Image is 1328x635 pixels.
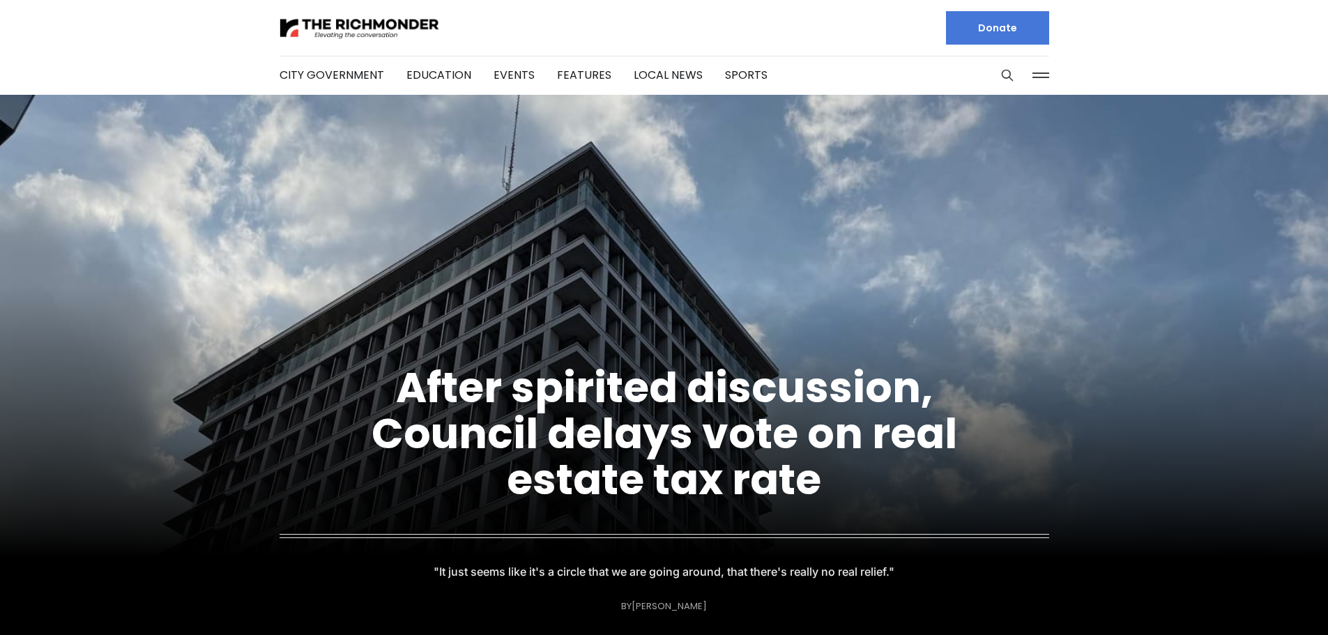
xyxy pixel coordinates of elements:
div: By [621,601,707,611]
a: City Government [280,67,384,83]
a: Events [494,67,535,83]
a: Features [557,67,611,83]
a: Education [406,67,471,83]
img: The Richmonder [280,16,440,40]
a: Donate [946,11,1049,45]
p: "It just seems like it's a circle that we are going around, that there's really no real relief." [443,562,885,581]
a: Local News [634,67,703,83]
a: [PERSON_NAME] [632,599,707,613]
a: After spirited discussion, Council delays vote on real estate tax rate [372,358,957,509]
a: Sports [725,67,768,83]
button: Search this site [997,65,1018,86]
